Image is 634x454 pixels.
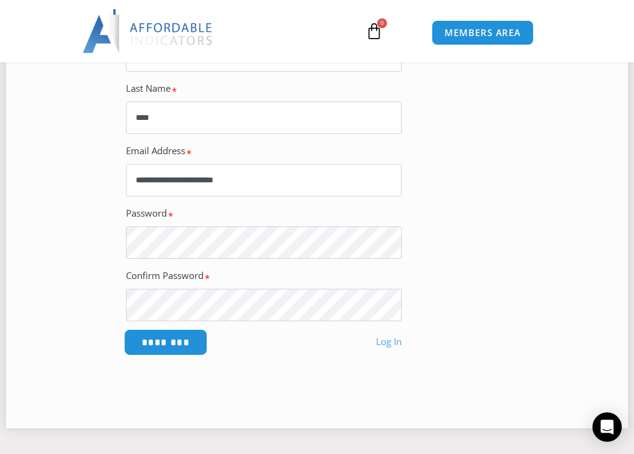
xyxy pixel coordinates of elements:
label: Password [126,205,167,222]
a: Log In [376,333,402,351]
img: LogoAI | Affordable Indicators – NinjaTrader [83,9,214,53]
a: MEMBERS AREA [432,20,534,45]
span: MEMBERS AREA [444,28,521,37]
label: Email Address [126,143,185,160]
label: Last Name [126,80,171,97]
div: Open Intercom Messenger [592,412,622,442]
span: 0 [377,18,387,28]
label: Confirm Password [126,267,204,285]
a: 0 [347,13,401,49]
